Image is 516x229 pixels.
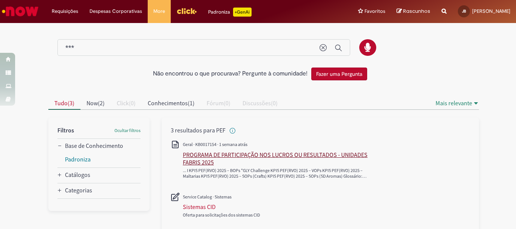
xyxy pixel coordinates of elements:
span: [PERSON_NAME] [472,8,510,14]
span: More [153,8,165,15]
span: JB [462,9,466,14]
span: Despesas Corporativas [90,8,142,15]
span: Rascunhos [403,8,430,15]
span: Favoritos [365,8,385,15]
p: +GenAi [233,8,252,17]
img: click_logo_yellow_360x200.png [176,5,197,17]
h2: Não encontrou o que procurava? Pergunte à comunidade! [153,71,307,77]
a: Rascunhos [397,8,430,15]
span: Requisições [52,8,78,15]
button: Fazer uma Pergunta [311,68,367,80]
div: Padroniza [208,8,252,17]
img: ServiceNow [1,4,40,19]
